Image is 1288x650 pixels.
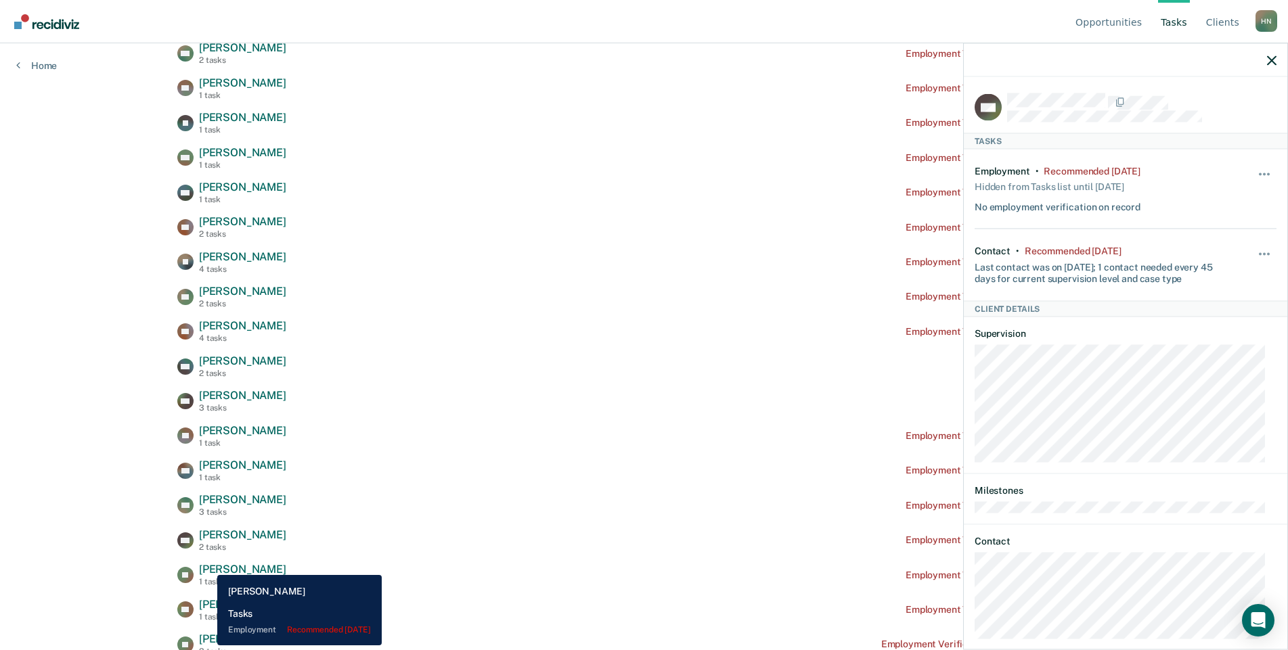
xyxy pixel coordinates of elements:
div: 1 task [199,473,286,482]
div: Employment Verification recommended [DATE] [906,534,1111,546]
div: Employment Verification recommended [DATE] [906,152,1111,164]
div: • [1016,245,1019,256]
span: [PERSON_NAME] [199,250,286,263]
div: Employment Verification recommended [DATE] [906,326,1111,338]
span: [PERSON_NAME] [199,285,286,298]
div: Recommended 4 months ago [1044,165,1140,177]
span: [PERSON_NAME] [199,632,286,645]
div: 1 task [199,125,286,135]
div: Employment Verification recommended [DATE] [906,291,1111,302]
span: [PERSON_NAME] [199,76,286,89]
div: 1 task [199,160,286,170]
div: 2 tasks [199,229,286,239]
span: [PERSON_NAME] [199,424,286,437]
div: Tasks [964,133,1287,149]
div: Recommended 24 days ago [1025,245,1121,256]
dt: Contact [975,535,1276,547]
div: Employment Verification recommended [DATE] [906,187,1111,198]
div: Client Details [964,300,1287,317]
div: Employment Verification recommended [DATE] [906,465,1111,476]
span: [PERSON_NAME] [199,111,286,124]
button: Profile dropdown button [1256,10,1277,32]
div: Employment Verification recommended [DATE] [906,117,1111,129]
span: [PERSON_NAME] [199,563,286,576]
span: [PERSON_NAME] [199,215,286,228]
span: [PERSON_NAME] [199,528,286,541]
div: Hidden from Tasks list until [DATE] [975,177,1124,195]
div: 4 tasks [199,264,286,274]
div: 3 tasks [199,507,286,517]
div: Employment [975,165,1030,177]
span: [PERSON_NAME] [199,181,286,193]
span: [PERSON_NAME] [199,354,286,367]
span: [PERSON_NAME] [199,493,286,506]
div: • [1036,165,1039,177]
div: Employment Verification recommended [DATE] [906,48,1111,60]
div: Employment Verification recommended [DATE] [906,570,1111,581]
div: Employment Verification recommended [DATE] [906,256,1111,268]
div: No employment verification on record [975,195,1140,212]
div: 1 task [199,91,286,100]
div: Employment Verification recommended [DATE] [906,604,1111,616]
span: [PERSON_NAME] [199,459,286,471]
div: 4 tasks [199,333,286,343]
div: H N [1256,10,1277,32]
span: [PERSON_NAME] [199,146,286,159]
span: [PERSON_NAME] [199,598,286,611]
span: [PERSON_NAME] [199,389,286,402]
div: Employment Verification recommended a month ago [881,639,1111,650]
div: Employment Verification recommended [DATE] [906,430,1111,442]
dt: Supervision [975,328,1276,340]
div: 1 task [199,438,286,448]
img: Recidiviz [14,14,79,29]
div: 1 task [199,612,286,622]
div: 2 tasks [199,542,286,552]
span: [PERSON_NAME] [199,41,286,54]
div: 2 tasks [199,369,286,378]
div: 1 task [199,195,286,204]
div: Contact [975,245,1011,256]
div: Employment Verification recommended [DATE] [906,500,1111,511]
div: 2 tasks [199,299,286,308]
div: 1 task [199,577,286,586]
div: 3 tasks [199,403,286,413]
dt: Milestones [975,485,1276,496]
div: Employment Verification recommended [DATE] [906,83,1111,94]
div: Open Intercom Messenger [1242,604,1274,636]
div: Last contact was on [DATE]; 1 contact needed every 45 days for current supervision level and case... [975,256,1226,285]
a: Home [16,60,57,72]
span: [PERSON_NAME] [199,319,286,332]
div: 2 tasks [199,55,286,65]
div: Employment Verification recommended [DATE] [906,222,1111,233]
